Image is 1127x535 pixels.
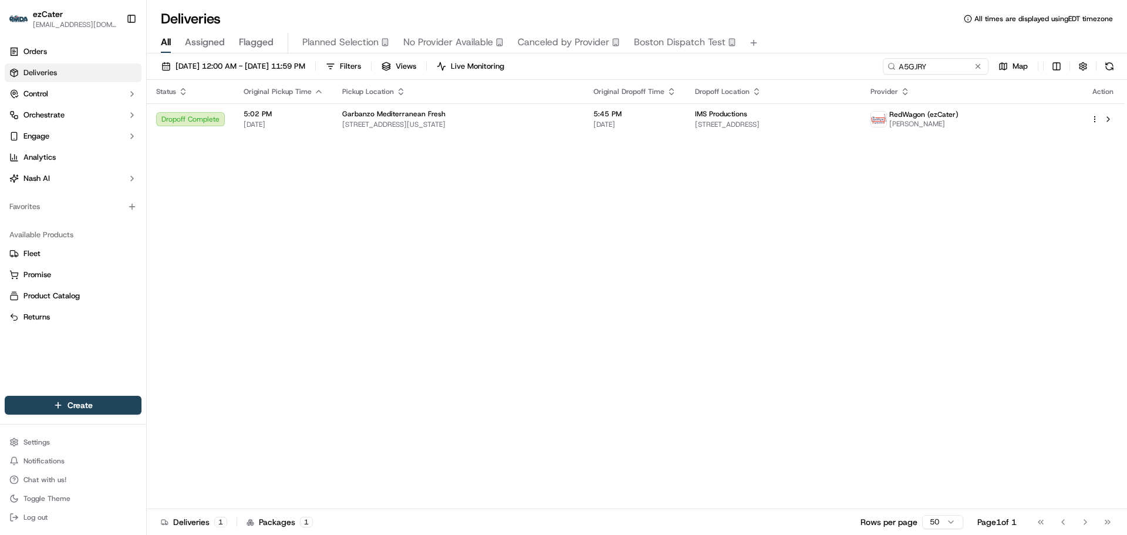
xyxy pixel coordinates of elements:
[5,169,141,188] button: Nash AI
[161,9,221,28] h1: Deliveries
[593,120,676,129] span: [DATE]
[861,516,917,528] p: Rows per page
[23,475,66,484] span: Chat with us!
[5,148,141,167] a: Analytics
[244,87,312,96] span: Original Pickup Time
[5,265,141,284] button: Promise
[593,109,676,119] span: 5:45 PM
[23,513,48,522] span: Log out
[185,35,225,49] span: Assigned
[431,58,509,75] button: Live Monitoring
[1013,61,1028,72] span: Map
[23,89,48,99] span: Control
[244,109,323,119] span: 5:02 PM
[214,517,227,527] div: 1
[518,35,609,49] span: Canceled by Provider
[9,291,137,301] a: Product Catalog
[5,106,141,125] button: Orchestrate
[9,248,137,259] a: Fleet
[5,42,141,61] a: Orders
[300,517,313,527] div: 1
[5,197,141,216] div: Favorites
[320,58,366,75] button: Filters
[342,120,575,129] span: [STREET_ADDRESS][US_STATE]
[23,456,65,466] span: Notifications
[883,58,988,75] input: Type to search
[156,58,311,75] button: [DATE] 12:00 AM - [DATE] 11:59 PM
[23,46,47,57] span: Orders
[23,173,50,184] span: Nash AI
[403,35,493,49] span: No Provider Available
[23,152,56,163] span: Analytics
[5,85,141,103] button: Control
[977,516,1017,528] div: Page 1 of 1
[5,434,141,450] button: Settings
[23,312,50,322] span: Returns
[33,8,63,20] button: ezCater
[5,63,141,82] a: Deliveries
[5,472,141,488] button: Chat with us!
[695,87,750,96] span: Dropoff Location
[23,248,41,259] span: Fleet
[176,61,305,72] span: [DATE] 12:00 AM - [DATE] 11:59 PM
[974,14,1113,23] span: All times are displayed using EDT timezone
[23,110,65,120] span: Orchestrate
[23,131,49,142] span: Engage
[5,308,141,327] button: Returns
[244,120,323,129] span: [DATE]
[695,120,852,129] span: [STREET_ADDRESS]
[634,35,726,49] span: Boston Dispatch Test
[889,110,959,119] span: RedWagon (ezCater)
[5,226,141,244] div: Available Products
[695,109,747,119] span: IMS Productions
[451,61,504,72] span: Live Monitoring
[68,399,93,411] span: Create
[1101,58,1118,75] button: Refresh
[5,396,141,415] button: Create
[23,438,50,447] span: Settings
[5,453,141,469] button: Notifications
[5,509,141,526] button: Log out
[23,68,57,78] span: Deliveries
[5,490,141,507] button: Toggle Theme
[161,516,227,528] div: Deliveries
[9,15,28,23] img: ezCater
[5,244,141,263] button: Fleet
[889,119,959,129] span: [PERSON_NAME]
[23,270,51,280] span: Promise
[870,87,898,96] span: Provider
[9,270,137,280] a: Promise
[376,58,421,75] button: Views
[5,5,122,33] button: ezCaterezCater[EMAIL_ADDRESS][DOMAIN_NAME]
[302,35,379,49] span: Planned Selection
[161,35,171,49] span: All
[9,312,137,322] a: Returns
[239,35,274,49] span: Flagged
[23,494,70,503] span: Toggle Theme
[23,291,80,301] span: Product Catalog
[156,87,176,96] span: Status
[593,87,664,96] span: Original Dropoff Time
[993,58,1033,75] button: Map
[342,109,446,119] span: Garbanzo Mediterranean Fresh
[247,516,313,528] div: Packages
[340,61,361,72] span: Filters
[5,127,141,146] button: Engage
[1091,87,1115,96] div: Action
[871,112,886,127] img: time_to_eat_nevada_logo
[396,61,416,72] span: Views
[33,20,117,29] button: [EMAIL_ADDRESS][DOMAIN_NAME]
[342,87,394,96] span: Pickup Location
[5,287,141,305] button: Product Catalog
